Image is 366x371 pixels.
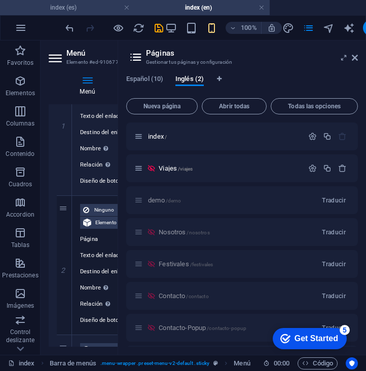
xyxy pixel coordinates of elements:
[263,357,290,369] h6: Tiempo de la sesión
[135,2,270,13] h4: index (en)
[6,150,34,158] p: Contenido
[64,22,76,34] i: Deshacer: Cambiar elementos de menú (Ctrl+Z)
[80,175,128,187] label: Diseño de botones
[100,357,209,369] span: . menu-wrapper .preset-menu-v2-default .sticky
[50,357,96,369] span: Haz clic para seleccionar y doble clic para editar
[206,103,262,109] span: Abrir todas
[72,2,83,12] div: 5
[234,357,250,369] span: Haz clic para seleccionar y doble clic para editar
[126,98,198,114] button: Nueva página
[94,217,118,229] span: Elemento
[178,166,193,172] span: /viajes
[6,211,34,219] p: Accordion
[298,357,338,369] button: Código
[49,75,130,96] h4: Menú
[80,314,128,326] label: Diseño de botones
[308,132,317,141] div: Configuración
[80,266,128,278] label: Destino del enlace
[308,164,317,173] div: Configuración
[318,320,350,336] button: Traducir
[282,22,294,34] i: Diseño (Ctrl+Alt+Y)
[56,122,70,130] em: 1
[27,11,71,20] div: Get Started
[318,224,350,240] button: Traducir
[282,22,294,34] button: design
[346,357,358,369] button: Usercentrics
[241,22,257,34] h6: 100%
[318,192,350,209] button: Traducir
[80,110,126,122] label: Texto del enlace
[322,260,346,268] span: Traducir
[159,164,193,172] span: Viajes
[338,164,347,173] div: Eliminar
[322,228,346,236] span: Traducir
[80,250,126,262] label: Texto del enlace
[131,103,193,109] span: Nueva página
[322,196,346,204] span: Traducir
[343,22,355,34] i: AI Writer
[66,49,208,58] h2: Menú
[202,98,267,114] button: Abrir todas
[80,204,119,216] button: Ninguno
[267,23,276,32] i: Al redimensionar, ajustar el nivel de zoom automáticamente para ajustarse al dispositivo elegido.
[66,58,188,67] h3: Elemento #ed-910677615
[322,22,335,34] button: navigator
[303,22,314,34] i: Páginas (Ctrl+Alt+S)
[7,59,33,67] p: Favoritos
[7,302,34,310] p: Imágenes
[153,22,165,34] button: save
[63,22,76,34] button: undo
[175,73,204,87] span: Inglés (2)
[80,298,126,310] label: Relación
[9,180,32,188] p: Cuadros
[8,357,35,369] a: Haz clic para cancelar la selección y doble clic para abrir páginas
[6,119,35,128] p: Columnas
[80,143,126,155] label: Nombre
[80,217,121,229] button: Elemento
[156,165,303,172] div: Viajes/viajes
[80,282,126,294] label: Nombre
[11,241,30,249] p: Tablas
[6,89,35,97] p: Elementos
[126,73,163,87] span: Español (10)
[275,103,353,109] span: Todas las opciones
[213,360,218,366] i: Este elemento es un preajuste personalizable
[92,343,116,355] span: Ninguno
[80,343,119,355] button: Ninguno
[80,233,126,245] label: Página
[2,271,38,279] p: Prestaciones
[271,98,358,114] button: Todas las opciones
[281,359,282,367] span: :
[80,127,128,139] label: Destino del enlace
[132,22,144,34] button: reload
[302,357,333,369] span: Código
[226,22,262,34] button: 100%
[343,22,355,34] button: text_generator
[153,22,165,34] i: Guardar (Ctrl+S)
[146,58,338,67] h3: Gestionar tus páginas y configuración
[165,134,167,140] span: /
[80,159,126,171] label: Relación
[133,22,144,34] i: Volver a cargar página
[145,133,303,140] div: index/
[323,164,332,173] div: Duplicar
[56,266,70,274] em: 2
[6,5,80,26] div: Get Started 5 items remaining, 0% complete
[126,75,358,94] div: Pestañas de idiomas
[338,132,347,141] div: La página principal no puede eliminarse
[323,22,335,34] i: Navegador
[323,132,332,141] div: Duplicar
[302,22,314,34] button: pages
[322,292,346,300] span: Traducir
[318,288,350,304] button: Traducir
[318,256,350,272] button: Traducir
[146,49,358,58] h2: Páginas
[274,357,289,369] span: 00 00
[50,357,250,369] nav: breadcrumb
[148,133,167,140] span: index
[92,204,116,216] span: Ninguno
